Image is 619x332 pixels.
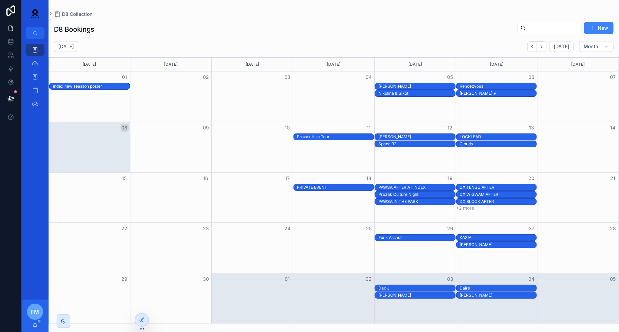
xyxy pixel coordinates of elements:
[365,124,373,132] button: 11
[378,84,455,89] div: [PERSON_NAME]
[365,174,373,182] button: 18
[378,185,455,190] div: PAWSA AFTER AT INDEX
[294,58,373,71] div: [DATE]
[213,58,292,71] div: [DATE]
[554,43,569,50] span: [DATE]
[283,73,291,81] button: 03
[460,191,537,198] div: DX WIGWAM AFTER
[460,134,537,140] div: LOCKLEAD
[202,224,210,233] button: 23
[527,224,535,233] button: 27
[121,224,129,233] button: 22
[58,43,74,50] h2: [DATE]
[378,134,455,140] div: [PERSON_NAME]
[460,199,537,205] div: DX BLOCK AFTER
[283,174,291,182] button: 17
[376,58,455,71] div: [DATE]
[121,174,129,182] button: 15
[460,141,537,147] div: Clouds
[378,292,455,298] div: Paul Van Dyk
[609,124,617,132] button: 14
[460,184,537,190] div: DX TENGU AFTER
[457,58,536,71] div: [DATE]
[460,141,537,147] div: Clouds
[365,73,373,81] button: 04
[378,235,455,241] div: Funk Assault
[527,124,535,132] button: 13
[460,185,537,190] div: DX TENGU AFTER
[609,275,617,283] button: 05
[378,83,455,89] div: Fatima Hajji
[378,134,455,140] div: SOSA
[378,199,455,204] div: PAWSA IN THE PARK
[283,275,291,283] button: 01
[378,184,455,190] div: PAWSA AFTER AT INDEX
[460,242,537,248] div: Dom Whiting
[54,11,92,18] a: D8 Collection
[460,84,537,89] div: Rendezvous
[53,83,130,89] div: index new seasson poster
[549,41,574,52] button: [DATE]
[121,73,129,81] button: 01
[460,192,537,197] div: DX WIGWAM AFTER
[378,285,455,291] div: Dax J
[460,293,537,298] div: [PERSON_NAME]
[460,91,537,96] div: [PERSON_NAME] +
[538,58,618,71] div: [DATE]
[446,174,454,182] button: 19
[609,73,617,81] button: 07
[579,41,614,52] button: Month
[202,73,210,81] button: 02
[378,141,455,147] div: Space 92
[584,43,598,50] span: Month
[446,275,454,283] button: 03
[460,235,537,240] div: KASIA
[283,124,291,132] button: 10
[456,205,474,211] button: +2 more
[460,242,537,247] div: [PERSON_NAME]
[62,11,92,18] span: D8 Collection
[527,73,535,81] button: 06
[297,134,374,140] div: Prozak Irish Tour
[378,199,455,205] div: PAWSA IN THE PARK
[446,224,454,233] button: 26
[609,174,617,182] button: 21
[460,90,537,96] div: Omar +
[446,124,454,132] button: 12
[53,84,130,89] div: index new seasson poster
[460,235,537,241] div: KASIA
[49,57,619,324] div: Month View
[609,224,617,233] button: 28
[460,83,537,89] div: Rendezvous
[527,174,535,182] button: 20
[50,58,129,71] div: [DATE]
[460,292,537,298] div: Yousuke Yukimatsu
[31,308,39,316] span: FM
[378,90,455,96] div: Nikolina & Sikoti
[202,124,210,132] button: 09
[297,134,374,140] div: Prozak Irish Tour
[54,25,94,34] h1: D8 Bookings
[460,285,537,291] div: Daire
[121,124,129,132] button: 08
[378,141,455,147] div: Space 92
[365,275,373,283] button: 02
[460,199,537,204] div: DX BLOCK AFTER
[378,192,455,197] div: Prozak Culture Night
[378,191,455,198] div: Prozak Culture Night
[202,275,210,283] button: 30
[297,184,374,190] div: PRIVATE EVENT
[378,91,455,96] div: Nikolina & Sikoti
[121,275,129,283] button: 29
[584,22,614,34] button: New
[378,235,455,240] div: Funk Assault
[537,41,547,52] button: Next
[283,224,291,233] button: 24
[365,224,373,233] button: 25
[202,174,210,182] button: 16
[27,8,43,19] img: App logo
[446,73,454,81] button: 05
